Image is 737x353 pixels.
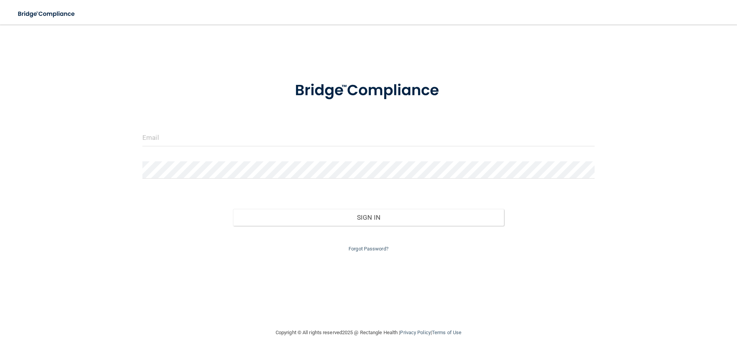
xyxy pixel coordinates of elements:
[233,209,504,226] button: Sign In
[432,330,461,335] a: Terms of Use
[228,320,509,345] div: Copyright © All rights reserved 2025 @ Rectangle Health | |
[400,330,430,335] a: Privacy Policy
[279,71,458,111] img: bridge_compliance_login_screen.278c3ca4.svg
[349,246,388,252] a: Forgot Password?
[12,6,82,22] img: bridge_compliance_login_screen.278c3ca4.svg
[142,129,595,146] input: Email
